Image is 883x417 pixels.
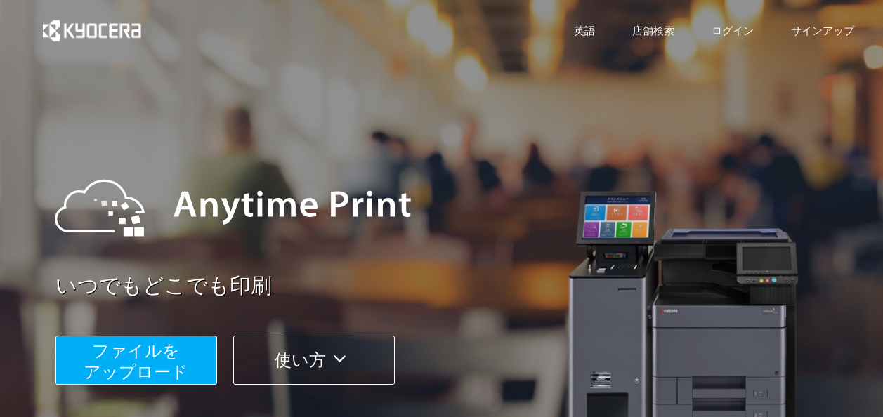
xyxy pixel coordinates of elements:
[55,336,217,385] button: ファイルをアップロード
[233,336,395,385] button: 使い方
[55,271,863,301] a: いつでもどこでも印刷
[275,350,326,369] font: 使い方
[574,23,595,38] a: 英語
[632,23,674,38] a: 店舗検索
[712,23,754,38] a: ログイン
[791,23,854,38] a: サインアップ
[84,341,188,381] span: ファイルを アップロード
